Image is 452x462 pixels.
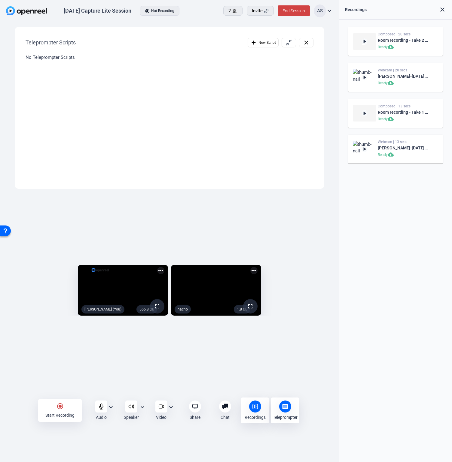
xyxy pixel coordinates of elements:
[362,146,368,152] mat-icon: play_arrow
[250,267,258,274] mat-icon: more_horiz
[156,414,166,420] div: Video
[258,37,276,48] span: New Script
[247,303,254,310] mat-icon: fullscreen
[26,54,313,61] p: No Teleprompter Scripts
[362,74,368,80] mat-icon: play_arrow
[175,305,191,313] div: nacho
[378,116,429,123] div: Ready
[6,6,47,15] img: OpenReel logo
[282,8,305,13] span: End Session
[303,39,310,46] mat-icon: close
[378,109,429,116] div: Room recording - Take 1 - backup
[326,7,333,14] mat-icon: expand_more
[64,7,131,14] div: [DATE] Capture Lite Session
[378,139,429,144] div: Webcam | 13 secs
[314,4,326,17] div: AS
[378,32,429,37] div: Composed | 20 secs
[157,267,164,274] mat-icon: more_horiz
[378,37,429,44] div: Room recording - Take 2 - backup
[223,6,243,16] button: 2
[247,6,274,16] button: Invite
[388,80,395,87] mat-icon: cloud_download
[439,6,446,13] mat-icon: close
[378,44,429,51] div: Ready
[378,80,429,87] div: Ready
[45,412,75,418] div: Start Recording
[362,38,368,44] mat-icon: play_arrow
[81,305,124,313] div: [PERSON_NAME] (You)
[378,144,429,151] div: [PERSON_NAME]-[DATE] Capture Lite Session-1750437322691-webcam
[154,303,161,310] mat-icon: fullscreen
[273,414,298,420] div: Teleprompter
[228,7,231,14] span: 2
[278,5,310,16] button: End Session
[234,305,250,313] div: 1.8 GB
[190,414,200,420] div: Share
[56,403,64,410] mat-icon: radio_button_checked
[136,305,157,313] div: 555.8 GB
[388,44,395,51] mat-icon: cloud_download
[353,33,376,50] img: thumb-nail
[26,38,76,46] div: Teleprompter Scripts
[221,414,230,420] div: Chat
[378,104,429,109] div: Composed | 13 secs
[353,105,376,121] img: thumb-nail
[252,7,263,14] span: Invite
[388,116,395,123] mat-icon: cloud_download
[378,68,429,73] div: Webcam | 20 secs
[248,38,279,47] button: New Script
[250,39,257,46] mat-icon: add
[378,73,429,80] div: [PERSON_NAME]-[DATE] Capture Lite Session-1750437498351-webcam
[96,414,107,420] div: Audio
[353,69,376,85] img: thumb-nail
[107,403,115,411] mat-icon: expand_more
[353,141,376,157] img: thumb-nail
[139,403,146,411] mat-icon: expand_more
[124,414,139,420] div: Speaker
[91,267,109,273] img: logo
[378,151,429,159] div: Ready
[345,6,367,13] div: Recordings
[245,414,266,420] div: Recordings
[167,403,175,411] mat-icon: expand_more
[388,151,395,159] mat-icon: cloud_download
[362,110,368,116] mat-icon: play_arrow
